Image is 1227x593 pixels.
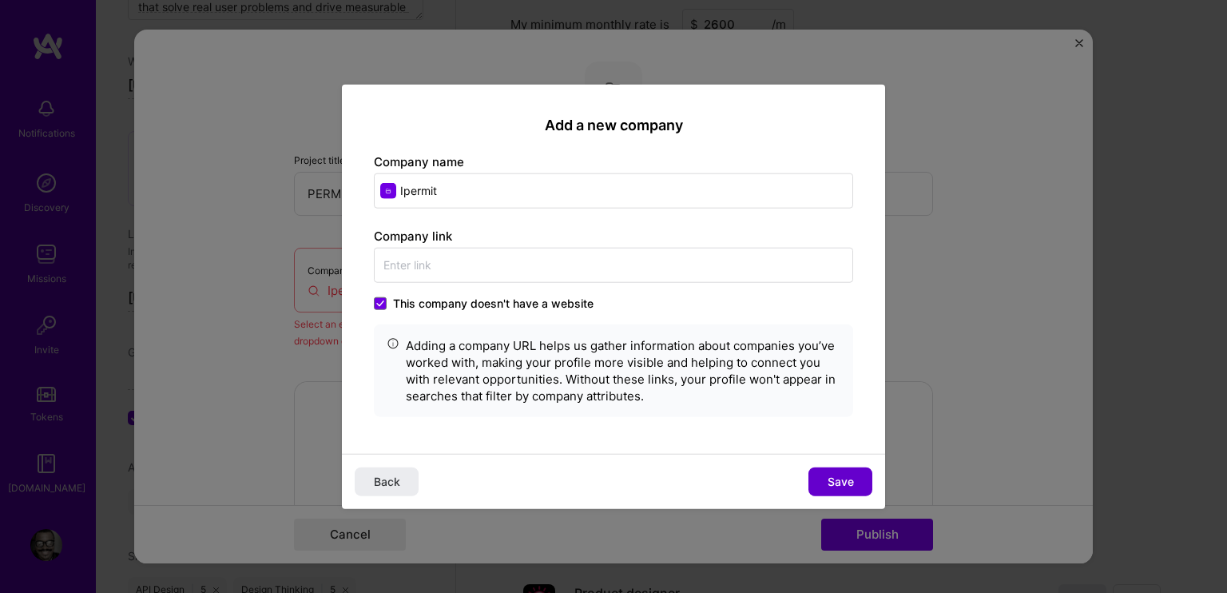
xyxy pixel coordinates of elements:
[374,153,464,169] label: Company name
[828,473,854,489] span: Save
[374,228,452,243] label: Company link
[808,467,872,495] button: Save
[374,247,853,282] input: Enter link
[374,173,853,208] input: Enter name
[393,295,594,311] span: This company doesn't have a website
[374,473,400,489] span: Back
[406,336,840,404] div: Adding a company URL helps us gather information about companies you’ve worked with, making your ...
[355,467,419,495] button: Back
[374,117,853,134] h2: Add a new company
